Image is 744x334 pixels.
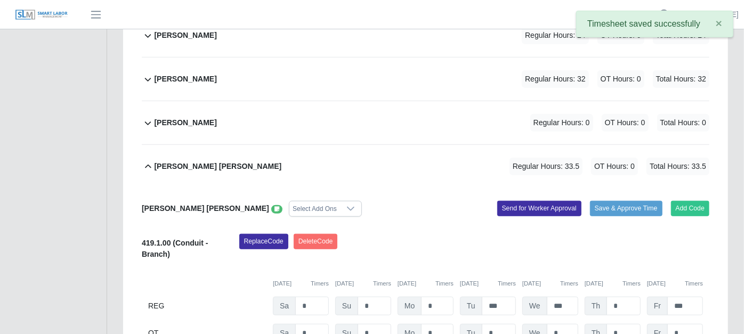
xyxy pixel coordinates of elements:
[498,279,516,288] button: Timers
[142,204,269,213] b: [PERSON_NAME] [PERSON_NAME]
[373,279,391,288] button: Timers
[154,161,281,172] b: [PERSON_NAME] [PERSON_NAME]
[497,201,581,216] button: Send for Worker Approval
[522,279,578,288] div: [DATE]
[239,234,288,249] button: ReplaceCode
[154,117,216,128] b: [PERSON_NAME]
[530,114,593,132] span: Regular Hours: 0
[585,279,641,288] div: [DATE]
[522,70,589,88] span: Regular Hours: 32
[591,158,638,175] span: OT Hours: 0
[273,297,296,315] span: Sa
[685,279,703,288] button: Timers
[273,279,329,288] div: [DATE]
[148,297,266,315] div: REG
[154,30,216,41] b: [PERSON_NAME]
[142,239,208,258] b: 419.1.00 (Conduit - Branch)
[576,11,733,37] div: Timesheet saved successfully
[294,234,338,249] button: DeleteCode
[602,114,649,132] span: OT Hours: 0
[522,27,589,44] span: Regular Hours: 24
[271,204,283,213] a: View/Edit Notes
[716,17,722,29] span: ×
[460,297,482,315] span: Tu
[671,201,710,216] button: Add Code
[154,74,216,85] b: [PERSON_NAME]
[142,14,709,57] button: [PERSON_NAME] Regular Hours: 24 OT Hours: 0 Total Hours: 24
[657,114,709,132] span: Total Hours: 0
[311,279,329,288] button: Timers
[510,158,583,175] span: Regular Hours: 33.5
[335,297,358,315] span: Su
[590,201,662,216] button: Save & Approve Time
[622,279,641,288] button: Timers
[646,158,709,175] span: Total Hours: 33.5
[597,70,644,88] span: OT Hours: 0
[653,70,709,88] span: Total Hours: 32
[398,279,454,288] div: [DATE]
[289,201,340,216] div: Select Add Ons
[460,279,516,288] div: [DATE]
[647,297,668,315] span: Fr
[142,58,709,101] button: [PERSON_NAME] Regular Hours: 32 OT Hours: 0 Total Hours: 32
[522,297,547,315] span: We
[142,145,709,188] button: [PERSON_NAME] [PERSON_NAME] Regular Hours: 33.5 OT Hours: 0 Total Hours: 33.5
[647,279,703,288] div: [DATE]
[398,297,422,315] span: Mo
[585,297,607,315] span: Th
[142,101,709,144] button: [PERSON_NAME] Regular Hours: 0 OT Hours: 0 Total Hours: 0
[435,279,454,288] button: Timers
[677,9,739,20] a: [PERSON_NAME]
[15,9,68,21] img: SLM Logo
[335,279,391,288] div: [DATE]
[560,279,578,288] button: Timers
